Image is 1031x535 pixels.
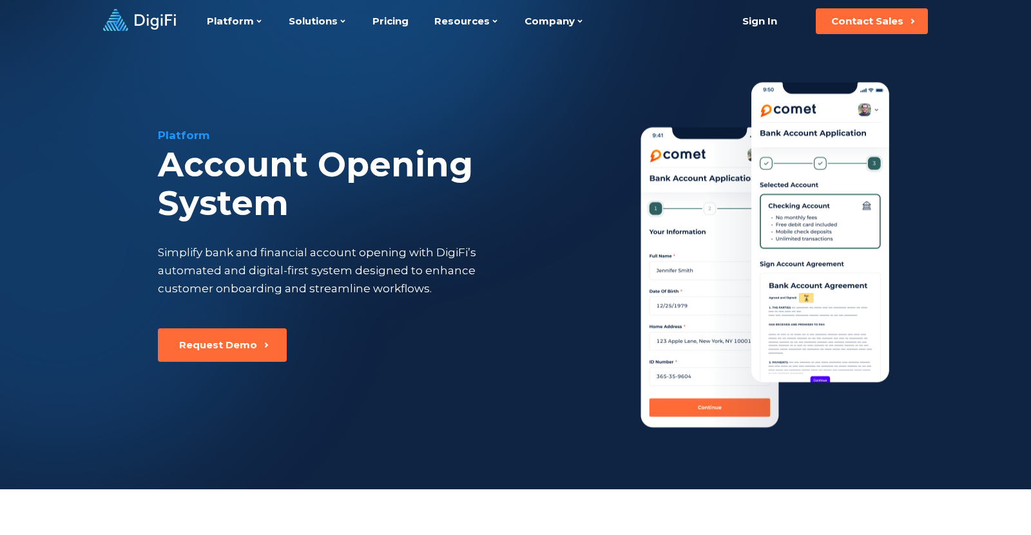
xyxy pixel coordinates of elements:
div: Simplify bank and financial account opening with DigiFi’s automated and digital-first system desi... [158,243,524,297]
a: Sign In [726,8,793,34]
button: Request Demo [158,328,287,362]
div: Account Opening System [158,145,591,223]
button: Contact Sales [816,8,928,34]
div: Request Demo [179,339,257,352]
div: Platform [158,127,591,143]
div: Contact Sales [831,15,903,28]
